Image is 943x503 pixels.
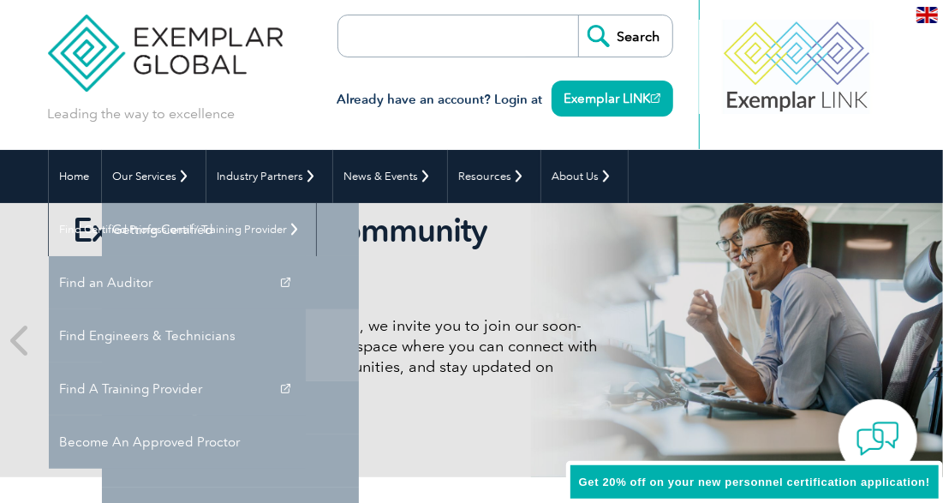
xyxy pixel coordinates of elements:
[49,256,306,309] a: Find an Auditor
[49,362,306,416] a: Find A Training Provider
[578,15,672,57] input: Search
[448,150,540,203] a: Resources
[49,309,306,362] a: Find Engineers & Technicians
[552,81,673,117] a: Exemplar LINK
[541,150,628,203] a: About Us
[579,476,930,488] span: Get 20% off on your new personnel certification application!
[333,150,447,203] a: News & Events
[651,93,660,103] img: open_square.png
[856,417,899,460] img: contact-chat.png
[206,150,332,203] a: Industry Partners
[337,89,673,111] h3: Already have an account? Login at
[49,150,101,203] a: Home
[49,203,316,256] a: Find Certified Professional / Training Provider
[49,416,306,469] a: Become An Approved Proctor
[48,105,236,123] p: Leading the way to excellence
[916,7,938,23] img: en
[102,150,206,203] a: Our Services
